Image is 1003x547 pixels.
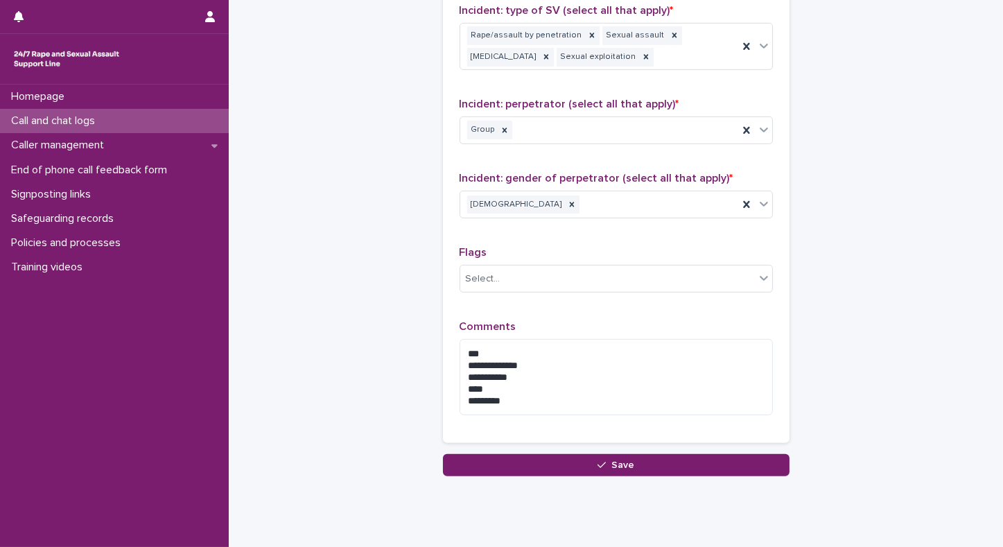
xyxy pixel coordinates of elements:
div: Sexual exploitation [557,48,638,67]
span: Save [611,460,634,470]
div: Select... [466,272,500,286]
p: End of phone call feedback form [6,164,178,177]
div: [MEDICAL_DATA] [467,48,539,67]
span: Incident: perpetrator (select all that apply) [460,98,679,110]
span: Comments [460,321,516,332]
div: Group [467,121,497,139]
span: Incident: gender of perpetrator (select all that apply) [460,173,733,184]
button: Save [443,454,790,476]
span: Incident: type of SV (select all that apply) [460,5,674,16]
img: rhQMoQhaT3yELyF149Cw [11,45,122,73]
p: Training videos [6,261,94,274]
p: Call and chat logs [6,114,106,128]
p: Policies and processes [6,236,132,250]
div: Rape/assault by penetration [467,26,584,45]
p: Caller management [6,139,115,152]
p: Homepage [6,90,76,103]
p: Signposting links [6,188,102,201]
p: Safeguarding records [6,212,125,225]
span: Flags [460,247,487,258]
div: [DEMOGRAPHIC_DATA] [467,196,564,214]
div: Sexual assault [602,26,667,45]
